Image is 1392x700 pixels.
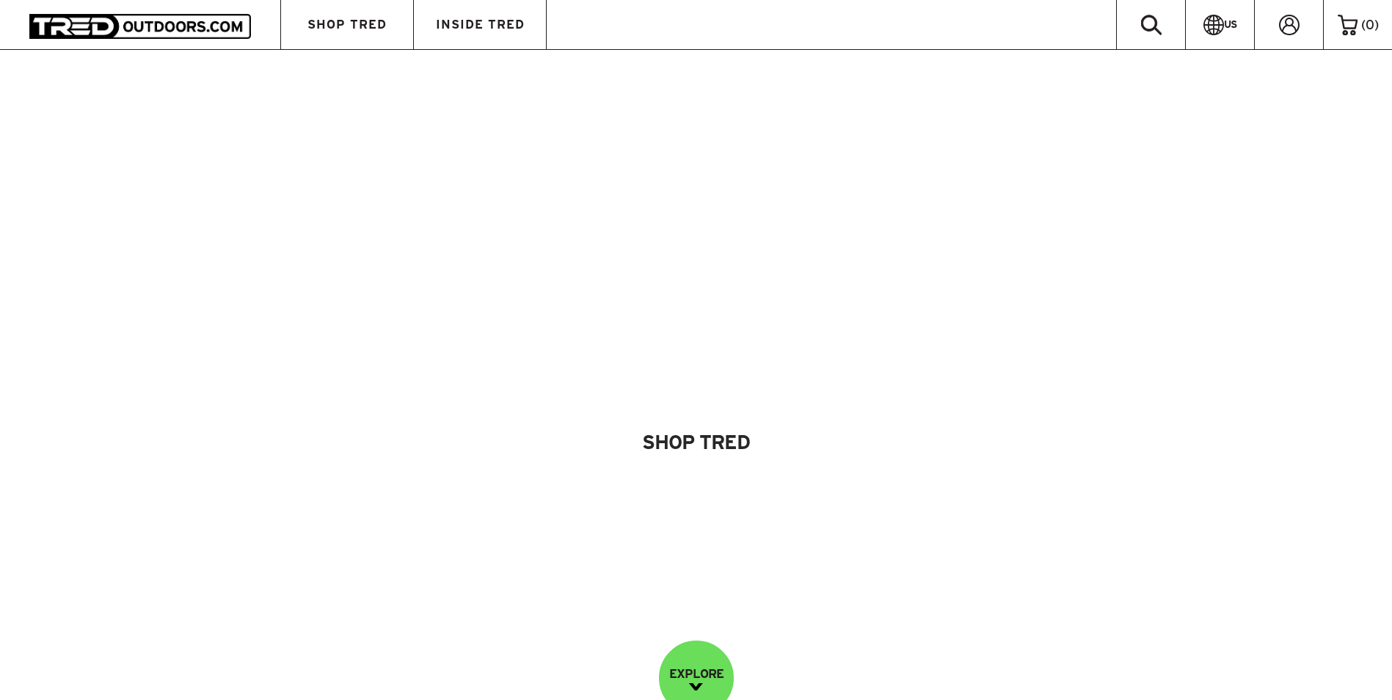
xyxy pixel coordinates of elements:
img: cart-icon [1338,15,1358,35]
span: SHOP TRED [307,18,387,31]
span: INSIDE TRED [436,18,525,31]
span: 0 [1366,18,1374,32]
img: banner-title [293,310,1100,356]
a: Shop Tred [591,415,801,470]
span: ( ) [1361,18,1379,32]
img: down-image [689,683,703,690]
img: TRED Outdoors America [29,14,251,38]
